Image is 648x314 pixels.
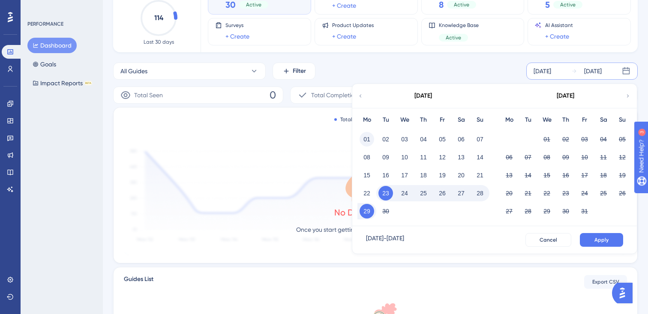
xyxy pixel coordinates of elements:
[334,116,366,123] div: Total Seen
[360,204,374,218] button: 29
[452,115,471,125] div: Sa
[435,150,450,164] button: 12
[378,150,393,164] button: 09
[332,22,374,29] span: Product Updates
[519,115,537,125] div: Tu
[378,186,393,200] button: 23
[473,150,487,164] button: 14
[558,150,573,164] button: 09
[360,150,374,164] button: 08
[502,150,516,164] button: 06
[473,186,487,200] button: 28
[540,150,554,164] button: 08
[311,90,358,100] span: Total Completion
[225,31,249,42] a: + Create
[558,204,573,218] button: 30
[395,115,414,125] div: We
[433,115,452,125] div: Fr
[540,186,554,200] button: 22
[502,168,516,182] button: 13
[521,168,535,182] button: 14
[594,236,609,243] span: Apply
[540,132,554,147] button: 01
[577,204,592,218] button: 31
[416,132,431,147] button: 04
[378,132,393,147] button: 02
[435,186,450,200] button: 26
[545,31,569,42] a: + Create
[360,186,374,200] button: 22
[435,168,450,182] button: 19
[27,38,77,53] button: Dashboard
[558,168,573,182] button: 16
[540,168,554,182] button: 15
[596,186,611,200] button: 25
[225,22,249,29] span: Surveys
[577,132,592,147] button: 03
[414,115,433,125] div: Th
[378,204,393,218] button: 30
[20,2,54,12] span: Need Help?
[560,1,576,8] span: Active
[594,115,613,125] div: Sa
[558,132,573,147] button: 02
[84,81,92,85] div: BETA
[134,90,163,100] span: Total Seen
[534,66,551,76] div: [DATE]
[27,75,97,91] button: Impact ReportsBETA
[414,91,432,101] div: [DATE]
[596,132,611,147] button: 04
[615,186,630,200] button: 26
[471,115,489,125] div: Su
[521,186,535,200] button: 21
[439,22,479,29] span: Knowledge Base
[144,39,174,45] span: Last 30 days
[577,186,592,200] button: 24
[270,88,276,102] span: 0
[596,150,611,164] button: 11
[273,63,315,80] button: Filter
[557,91,574,101] div: [DATE]
[120,66,147,76] span: All Guides
[435,132,450,147] button: 05
[592,278,619,285] span: Export CSV
[332,31,356,42] a: + Create
[397,186,412,200] button: 24
[540,204,554,218] button: 29
[296,224,455,235] p: Once you start getting interactions, they will be listed here
[416,150,431,164] button: 11
[366,233,404,247] div: [DATE] - [DATE]
[521,150,535,164] button: 07
[584,66,602,76] div: [DATE]
[615,150,630,164] button: 12
[615,132,630,147] button: 05
[537,115,556,125] div: We
[558,186,573,200] button: 23
[113,63,266,80] button: All Guides
[580,233,623,247] button: Apply
[27,57,61,72] button: Goals
[545,22,573,29] span: AI Assistant
[334,206,417,218] div: No Data to Show Yet
[577,168,592,182] button: 17
[454,168,468,182] button: 20
[397,132,412,147] button: 03
[454,150,468,164] button: 13
[502,204,516,218] button: 27
[124,274,153,290] span: Guides List
[454,132,468,147] button: 06
[525,233,571,247] button: Cancel
[397,150,412,164] button: 10
[60,4,62,11] div: 3
[575,115,594,125] div: Fr
[293,66,306,76] span: Filter
[454,1,469,8] span: Active
[473,132,487,147] button: 07
[577,150,592,164] button: 10
[397,168,412,182] button: 17
[357,115,376,125] div: Mo
[540,236,557,243] span: Cancel
[613,115,632,125] div: Su
[416,186,431,200] button: 25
